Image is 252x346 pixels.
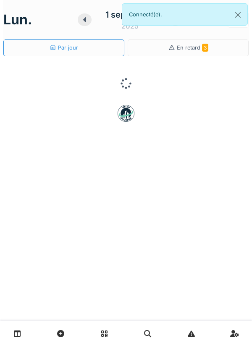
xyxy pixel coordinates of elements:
[228,4,247,26] button: Close
[121,21,139,31] div: 2025
[122,3,248,26] div: Connecté(e).
[3,12,32,28] h1: lun.
[202,44,208,52] span: 3
[50,44,78,52] div: Par jour
[118,105,134,122] img: badge-BVDL4wpA.svg
[105,8,155,21] div: 1 septembre
[177,45,208,51] span: En retard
